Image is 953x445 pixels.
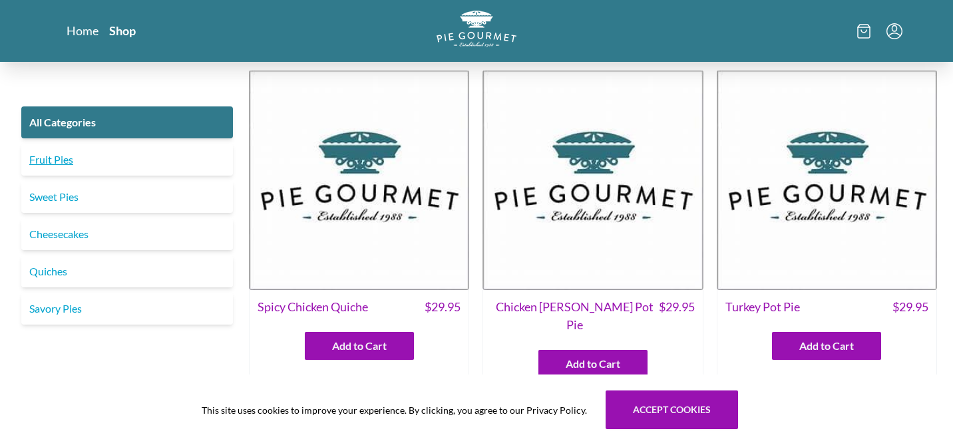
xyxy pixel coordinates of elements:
span: Turkey Pot Pie [725,298,800,316]
button: Add to Cart [305,332,414,360]
a: Savory Pies [21,293,233,325]
span: $ 29.95 [425,298,461,316]
span: Add to Cart [799,338,854,354]
button: Add to Cart [538,350,648,378]
a: All Categories [21,106,233,138]
img: Spicy Chicken Quiche [249,70,469,290]
button: Add to Cart [772,332,881,360]
span: Add to Cart [332,338,387,354]
a: Fruit Pies [21,144,233,176]
span: Spicy Chicken Quiche [258,298,368,316]
a: Shop [109,23,136,39]
a: Home [67,23,98,39]
a: Logo [437,11,516,51]
button: Accept cookies [606,390,738,429]
span: $ 29.95 [892,298,928,316]
button: Menu [886,23,902,39]
img: Chicken Curry Pot Pie [482,70,703,290]
a: Quiches [21,255,233,287]
span: $ 29.95 [659,298,695,334]
img: logo [437,11,516,47]
span: Add to Cart [566,356,620,372]
span: Chicken [PERSON_NAME] Pot Pie [491,298,658,334]
a: Cheesecakes [21,218,233,250]
span: This site uses cookies to improve your experience. By clicking, you agree to our Privacy Policy. [202,403,587,417]
img: Turkey Pot Pie [717,70,937,290]
a: Sweet Pies [21,181,233,213]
